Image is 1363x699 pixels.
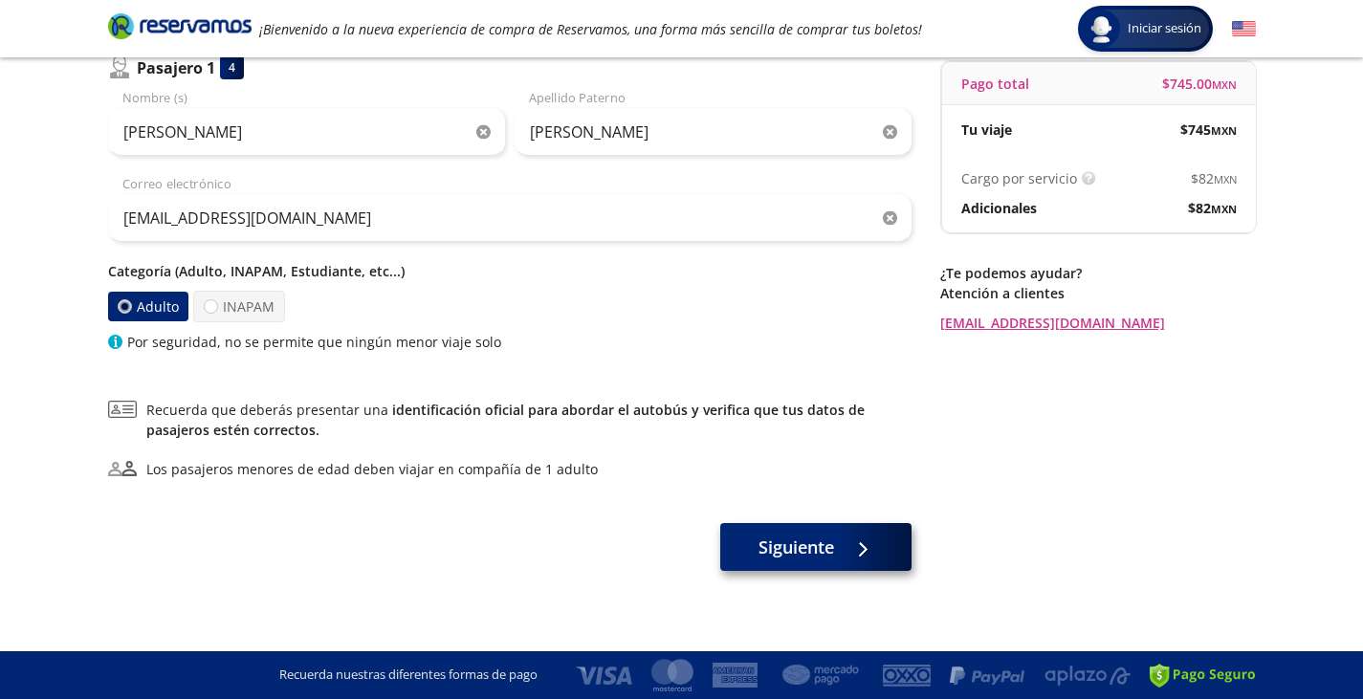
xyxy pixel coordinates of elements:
[940,263,1256,283] p: ¿Te podemos ayudar?
[961,198,1037,218] p: Adicionales
[127,332,501,352] p: Por seguridad, no se permite que ningún menor viaje solo
[146,459,598,479] div: Los pasajeros menores de edad deben viajar en compañía de 1 adulto
[193,291,285,322] label: INAPAM
[146,400,912,440] span: Recuerda que deberás presentar una
[108,261,912,281] p: Categoría (Adulto, INAPAM, Estudiante, etc...)
[515,108,912,156] input: Apellido Paterno
[108,11,252,46] a: Brand Logo
[1191,168,1237,188] span: $ 82
[1214,172,1237,186] small: MXN
[758,535,834,560] span: Siguiente
[146,401,865,439] a: identificación oficial para abordar el autobús y verifica que tus datos de pasajeros estén correc...
[108,11,252,40] i: Brand Logo
[108,292,188,321] label: Adulto
[259,20,922,38] em: ¡Bienvenido a la nueva experiencia de compra de Reservamos, una forma más sencilla de comprar tus...
[1120,19,1209,38] span: Iniciar sesión
[1162,74,1237,94] span: $ 745.00
[1211,202,1237,216] small: MXN
[137,56,215,79] p: Pasajero 1
[961,120,1012,140] p: Tu viaje
[720,523,912,571] button: Siguiente
[940,313,1256,333] a: [EMAIL_ADDRESS][DOMAIN_NAME]
[961,168,1077,188] p: Cargo por servicio
[1212,77,1237,92] small: MXN
[1211,123,1237,138] small: MXN
[279,666,538,685] p: Recuerda nuestras diferentes formas de pago
[940,283,1256,303] p: Atención a clientes
[1232,17,1256,41] button: English
[220,55,244,79] div: 4
[1188,198,1237,218] span: $ 82
[961,74,1029,94] p: Pago total
[108,108,505,156] input: Nombre (s)
[108,194,912,242] input: Correo electrónico
[1180,120,1237,140] span: $ 745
